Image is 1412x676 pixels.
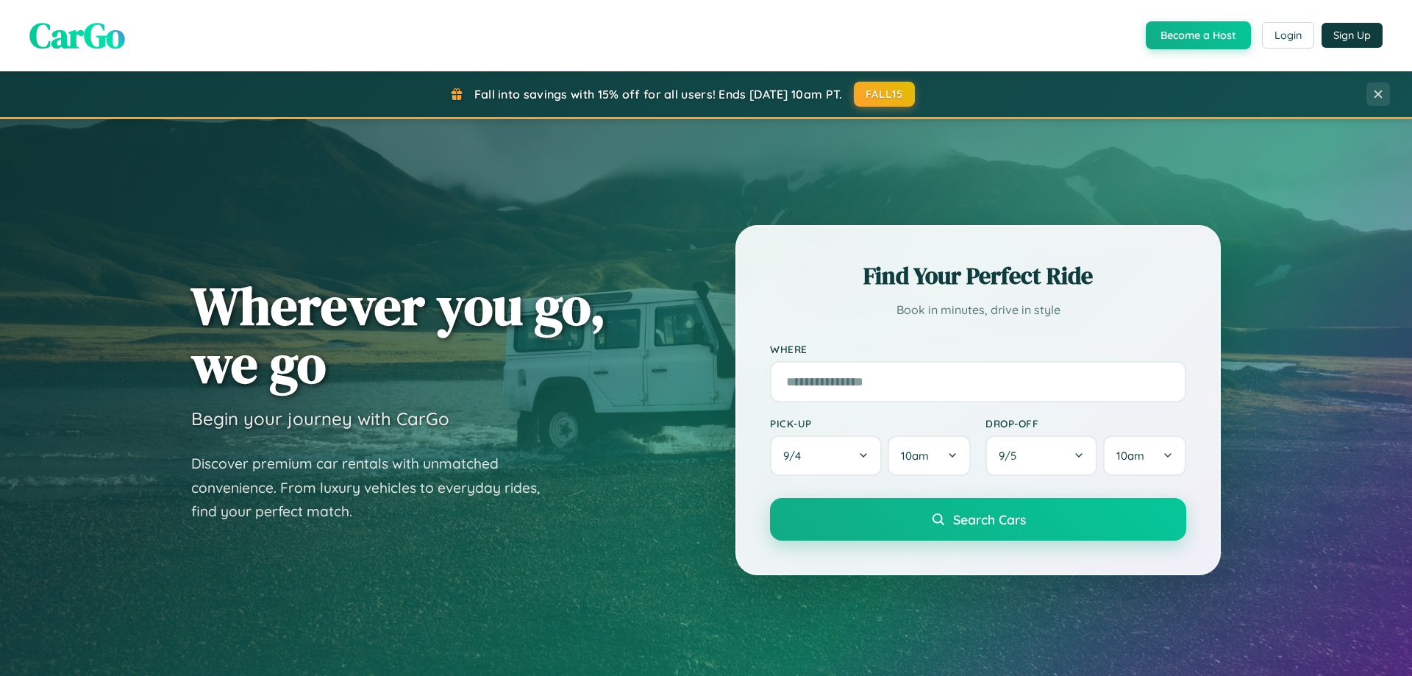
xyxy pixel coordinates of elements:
[953,511,1026,527] span: Search Cars
[985,417,1186,430] label: Drop-off
[191,277,606,393] h1: Wherever you go, we go
[1116,449,1144,463] span: 10am
[474,87,843,102] span: Fall into savings with 15% off for all users! Ends [DATE] 10am PT.
[985,435,1097,476] button: 9/5
[770,299,1186,321] p: Book in minutes, drive in style
[770,343,1186,355] label: Where
[1262,22,1314,49] button: Login
[901,449,929,463] span: 10am
[770,435,882,476] button: 9/4
[1146,21,1251,49] button: Become a Host
[783,449,808,463] span: 9 / 4
[999,449,1024,463] span: 9 / 5
[1103,435,1186,476] button: 10am
[888,435,971,476] button: 10am
[1322,23,1383,48] button: Sign Up
[191,408,449,430] h3: Begin your journey with CarGo
[770,417,971,430] label: Pick-up
[854,82,916,107] button: FALL15
[770,498,1186,541] button: Search Cars
[29,11,125,60] span: CarGo
[770,260,1186,292] h2: Find Your Perfect Ride
[191,452,559,524] p: Discover premium car rentals with unmatched convenience. From luxury vehicles to everyday rides, ...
